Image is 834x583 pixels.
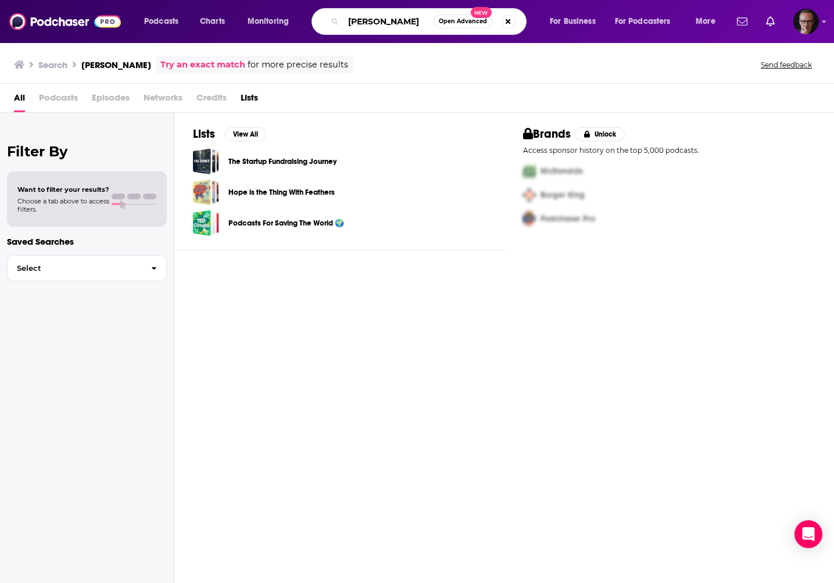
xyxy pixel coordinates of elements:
span: for more precise results [248,58,348,71]
a: Show notifications dropdown [761,12,779,31]
input: Search podcasts, credits, & more... [343,12,434,31]
a: Podcasts For Saving The World 🌍 [193,210,219,236]
a: Charts [192,12,232,31]
h2: Lists [193,127,215,141]
span: Podcasts [144,13,178,30]
a: Hope is the Thing With Feathers [228,186,335,199]
button: open menu [607,12,688,31]
div: Search podcasts, credits, & more... [323,8,538,35]
a: All [14,88,25,112]
h3: Search [38,59,67,70]
span: Logged in as experts2podcasts [793,9,819,34]
button: open menu [239,12,304,31]
span: Choose a tab above to access filters. [17,197,109,213]
button: Unlock [575,127,625,141]
span: Open Advanced [439,19,487,24]
span: For Podcasters [615,13,671,30]
span: Select [8,264,142,272]
div: Open Intercom Messenger [794,520,822,548]
a: Podcasts For Saving The World 🌍 [228,217,344,230]
img: Podchaser - Follow, Share and Rate Podcasts [9,10,121,33]
span: Credits [196,88,227,112]
p: Saved Searches [7,236,167,247]
button: Send feedback [757,60,815,70]
a: ListsView All [193,127,266,141]
span: Burger King [541,190,585,200]
span: Episodes [92,88,130,112]
img: Second Pro Logo [518,183,541,207]
img: Third Pro Logo [518,207,541,231]
button: open menu [688,12,730,31]
span: Want to filter your results? [17,185,109,194]
p: Access sponsor history on the top 5,000 podcasts. [523,146,816,155]
span: More [696,13,715,30]
span: Podcasts [39,88,78,112]
h3: [PERSON_NAME] [81,59,151,70]
button: Select [7,255,167,281]
button: open menu [136,12,194,31]
span: Monitoring [248,13,289,30]
span: McDonalds [541,166,583,176]
span: Podchaser Pro [541,214,595,224]
a: Hope is the Thing With Feathers [193,179,219,205]
button: Show profile menu [793,9,819,34]
span: New [471,7,492,18]
span: Networks [144,88,182,112]
button: open menu [542,12,610,31]
a: Show notifications dropdown [732,12,752,31]
button: View All [224,127,266,141]
img: User Profile [793,9,819,34]
a: The Startup Fundraising Journey [193,148,219,174]
button: Open AdvancedNew [434,15,492,28]
a: Lists [241,88,258,112]
h2: Filter By [7,143,167,160]
a: Try an exact match [160,58,245,71]
span: Charts [200,13,225,30]
a: The Startup Fundraising Journey [228,155,337,168]
h2: Brands [523,127,571,141]
span: For Business [550,13,596,30]
img: First Pro Logo [518,159,541,183]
